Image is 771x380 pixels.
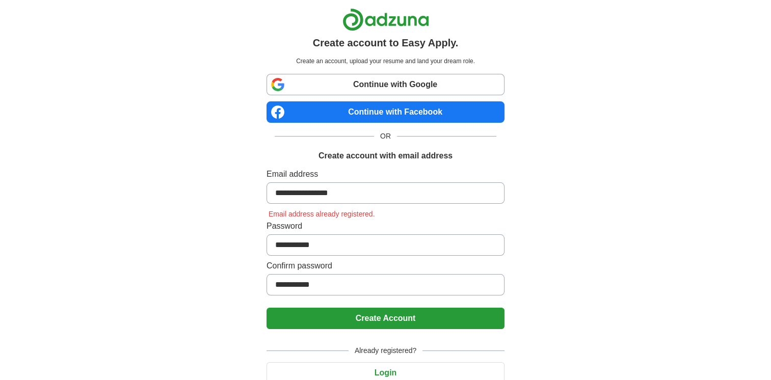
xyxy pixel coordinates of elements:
h1: Create account with email address [318,150,453,162]
label: Email address [267,168,504,180]
label: Password [267,220,504,232]
label: Confirm password [267,260,504,272]
p: Create an account, upload your resume and land your dream role. [269,57,502,66]
a: Login [267,368,504,377]
span: OR [374,131,397,142]
h1: Create account to Easy Apply. [313,35,459,50]
img: Adzuna logo [342,8,429,31]
span: Already registered? [349,345,422,356]
a: Continue with Google [267,74,504,95]
a: Continue with Facebook [267,101,504,123]
button: Create Account [267,308,504,329]
span: Email address already registered. [267,210,377,218]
